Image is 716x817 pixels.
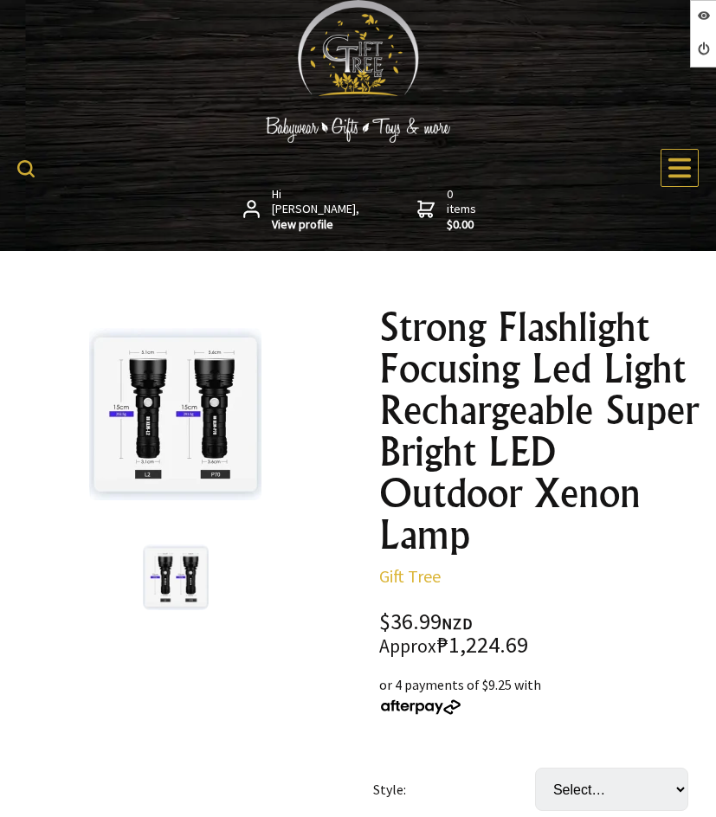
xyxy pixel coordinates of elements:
h1: Strong Flashlight Focusing Led Light Rechargeable Super Bright LED Outdoor Xenon Lamp [379,306,703,556]
div: or 4 payments of $9.25 with [379,674,703,716]
img: Strong Flashlight Focusing Led Light Rechargeable Super Bright LED Outdoor Xenon Lamp [143,544,209,610]
span: 0 items [447,186,480,233]
img: Babywear - Gifts - Toys & more [229,117,488,143]
img: Strong Flashlight Focusing Led Light Rechargeable Super Bright LED Outdoor Xenon Lamp [89,328,261,500]
strong: View profile [272,217,361,233]
strong: $0.00 [447,217,480,233]
a: 0 items$0.00 [417,187,480,233]
span: NZD [442,614,473,634]
img: product search [17,160,35,177]
img: Afterpay [379,699,462,715]
a: Hi [PERSON_NAME],View profile [243,187,362,233]
a: Gift Tree [379,565,441,587]
small: Approx [379,634,436,658]
div: $36.99 ₱1,224.69 [379,611,703,657]
span: Hi [PERSON_NAME], [272,187,361,233]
